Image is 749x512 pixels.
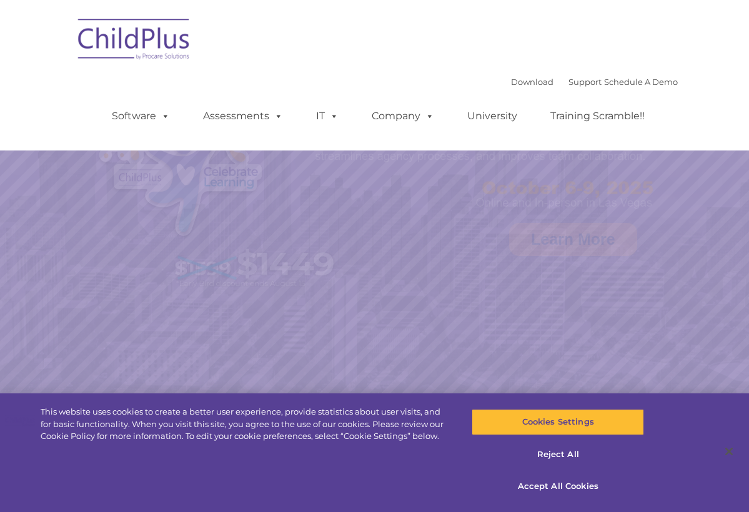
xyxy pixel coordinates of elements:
[511,77,678,87] font: |
[472,473,644,500] button: Accept All Cookies
[359,104,447,129] a: Company
[72,10,197,72] img: ChildPlus by Procare Solutions
[304,104,351,129] a: IT
[472,409,644,435] button: Cookies Settings
[509,223,637,256] a: Learn More
[41,406,449,443] div: This website uses cookies to create a better user experience, provide statistics about user visit...
[568,77,602,87] a: Support
[191,104,295,129] a: Assessments
[715,438,743,465] button: Close
[455,104,530,129] a: University
[604,77,678,87] a: Schedule A Demo
[511,77,553,87] a: Download
[99,104,182,129] a: Software
[538,104,657,129] a: Training Scramble!!
[472,441,644,468] button: Reject All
